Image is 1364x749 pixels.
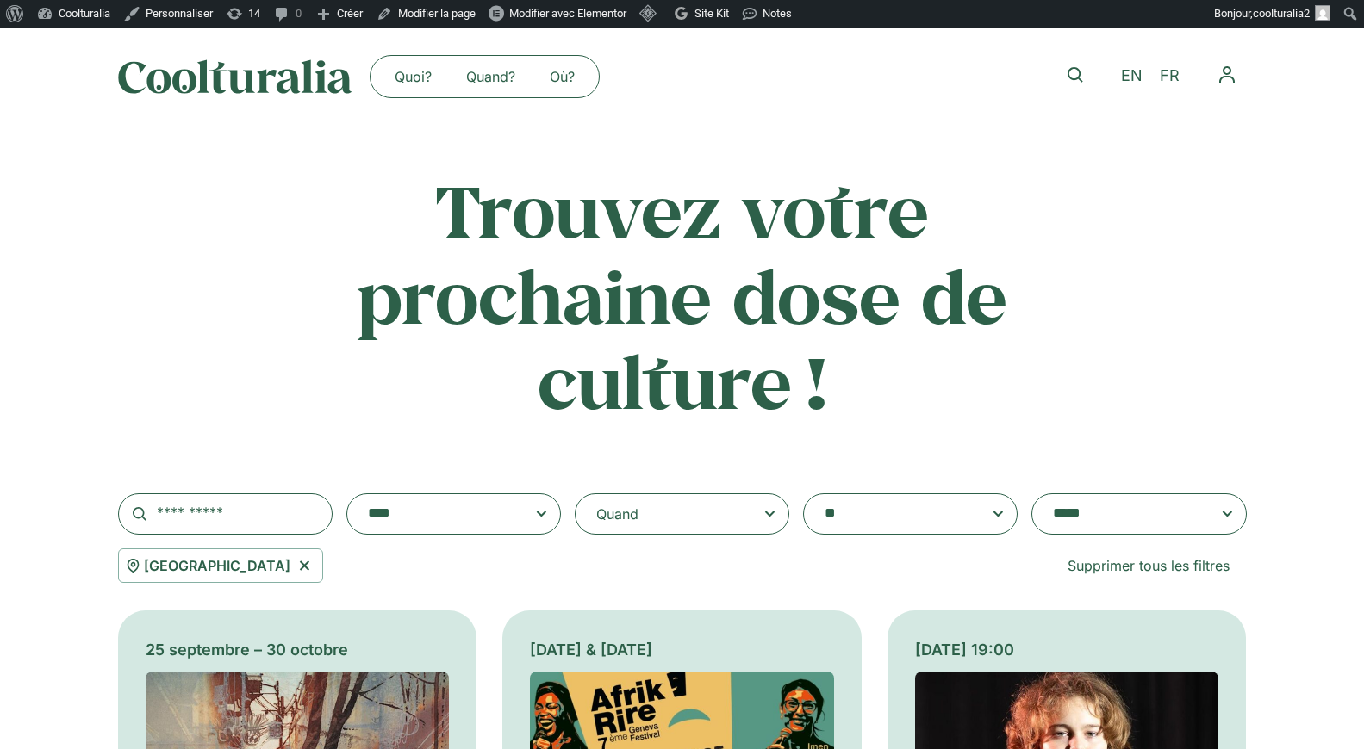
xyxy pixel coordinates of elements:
div: 25 septembre – 30 octobre [146,638,450,661]
div: [DATE] & [DATE] [530,638,834,661]
button: Permuter le menu [1207,55,1247,95]
a: Quoi? [377,63,449,90]
nav: Menu [1207,55,1247,95]
a: Supprimer tous les filtres [1050,548,1247,583]
a: FR [1151,64,1188,89]
span: [GEOGRAPHIC_DATA] [144,555,290,576]
span: Modifier avec Elementor [509,7,626,20]
div: Quand [596,504,638,524]
a: Quand? [449,63,533,90]
nav: Menu [377,63,592,90]
a: EN [1112,64,1151,89]
textarea: Search [368,502,506,526]
span: EN [1121,67,1143,85]
a: Où? [533,63,592,90]
h2: Trouvez votre prochaine dose de culture ! [344,167,1021,424]
span: FR [1160,67,1180,85]
textarea: Search [1053,502,1191,526]
textarea: Search [825,502,962,526]
span: coolturalia2 [1253,7,1310,20]
span: Supprimer tous les filtres [1068,555,1230,576]
div: [DATE] 19:00 [915,638,1219,661]
span: Site Kit [694,7,729,20]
